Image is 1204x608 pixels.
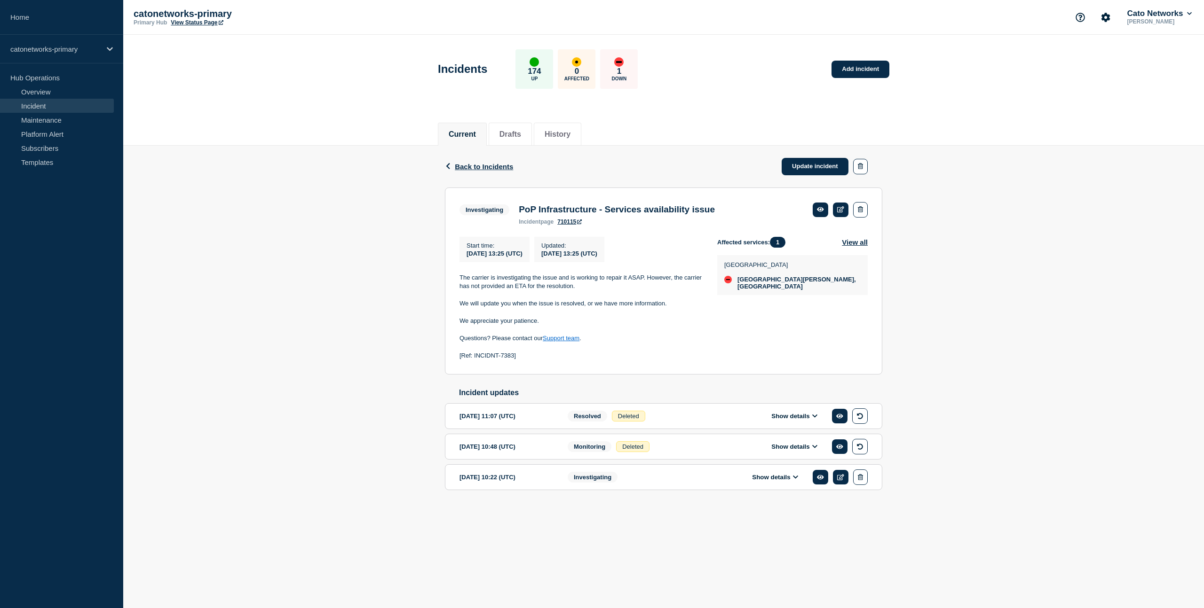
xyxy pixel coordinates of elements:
p: [PERSON_NAME] [1125,18,1194,25]
p: page [519,218,554,225]
span: Affected services: [717,237,790,248]
p: catonetworks-primary [10,45,101,53]
a: Support team [543,335,579,342]
div: [DATE] 11:07 (UTC) [459,408,554,424]
div: down [724,276,732,283]
p: Primary Hub [134,19,167,26]
p: Questions? Please contact our . [459,334,702,343]
p: Up [531,76,538,81]
p: Start time : [467,242,523,249]
p: 1 [617,67,621,76]
h3: PoP Infrastructure - Services availability issue [519,204,715,215]
a: 710115 [557,218,582,225]
button: Back to Incidents [445,163,513,171]
p: Updated : [541,242,597,249]
p: Down [612,76,627,81]
a: Add incident [832,61,889,78]
div: Deleted [616,441,650,452]
p: [GEOGRAPHIC_DATA] [724,261,858,268]
button: Account settings [1096,8,1116,27]
p: 174 [528,67,541,76]
span: Investigating [459,204,509,215]
div: [DATE] 10:48 (UTC) [459,439,554,454]
div: affected [572,57,581,67]
span: Back to Incidents [455,163,513,171]
button: Current [449,130,476,139]
p: The carrier is investigating the issue and is working to repair it ASAP. However, the carrier has... [459,273,702,291]
span: Resolved [568,411,607,421]
span: [DATE] 13:25 (UTC) [467,250,523,257]
p: We appreciate your patience. [459,317,702,325]
button: View all [842,237,868,248]
button: Show details [768,412,820,420]
button: History [545,130,570,139]
div: [DATE] 10:22 (UTC) [459,469,554,485]
p: We will update you when the issue is resolved, or we have more information. [459,299,702,308]
span: Monitoring [568,441,611,452]
button: Cato Networks [1125,9,1194,18]
button: Show details [749,473,801,481]
button: Show details [768,443,820,451]
span: [GEOGRAPHIC_DATA][PERSON_NAME], [GEOGRAPHIC_DATA] [737,276,858,290]
a: Update incident [782,158,848,175]
p: 0 [575,67,579,76]
p: [Ref: INCIDNT-7383] [459,351,702,360]
span: incident [519,218,540,225]
h2: Incident updates [459,389,882,397]
span: Investigating [568,472,618,483]
div: [DATE] 13:25 (UTC) [541,249,597,257]
span: 1 [770,237,785,248]
div: up [530,57,539,67]
button: Drafts [499,130,521,139]
button: Support [1070,8,1090,27]
p: Affected [564,76,589,81]
a: View Status Page [171,19,223,26]
div: down [614,57,624,67]
p: catonetworks-primary [134,8,322,19]
h1: Incidents [438,62,487,76]
div: Deleted [612,411,645,421]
